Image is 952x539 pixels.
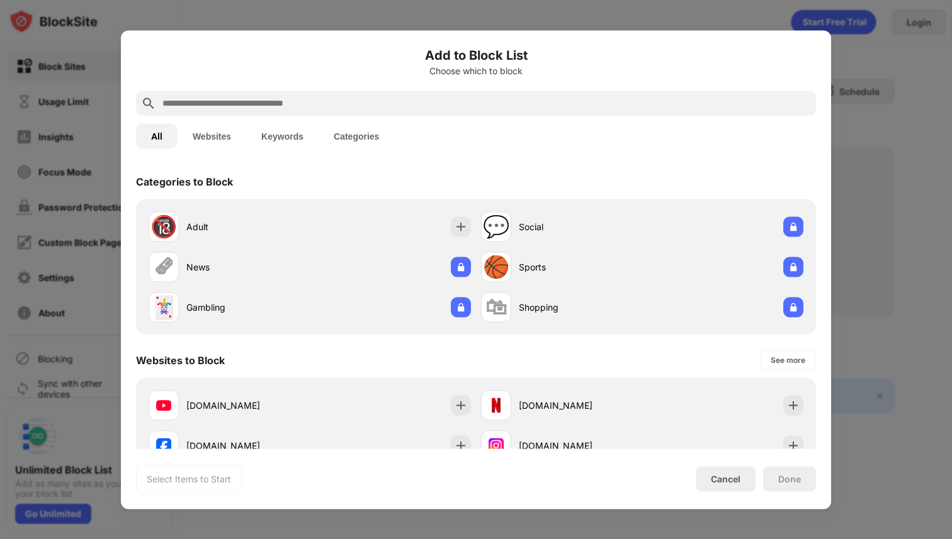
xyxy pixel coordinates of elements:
div: 🛍 [485,294,507,320]
img: favicons [156,438,171,453]
button: Keywords [246,123,319,148]
button: Categories [319,123,394,148]
div: See more [771,353,805,366]
button: Websites [178,123,246,148]
div: News [186,260,310,274]
h6: Add to Block List [136,45,816,64]
div: [DOMAIN_NAME] [186,399,310,412]
div: Done [778,474,801,484]
button: All [136,123,178,148]
img: favicons [489,397,504,413]
div: Categories to Block [136,175,233,187]
img: favicons [156,397,171,413]
img: search.svg [141,96,156,111]
div: Cancel [711,474,740,484]
div: Gambling [186,301,310,314]
div: Social [519,220,642,233]
div: 🗞 [153,254,174,280]
div: Choose which to block [136,65,816,75]
div: 🃏 [150,294,177,320]
div: [DOMAIN_NAME] [519,439,642,452]
div: Shopping [519,301,642,314]
div: 🏀 [483,254,509,280]
img: favicons [489,438,504,453]
div: [DOMAIN_NAME] [519,399,642,412]
div: 💬 [483,214,509,240]
div: Select Items to Start [147,472,231,485]
div: [DOMAIN_NAME] [186,439,310,452]
div: Adult [186,220,310,233]
div: Websites to Block [136,353,225,366]
div: Sports [519,260,642,274]
div: 🔞 [150,214,177,240]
